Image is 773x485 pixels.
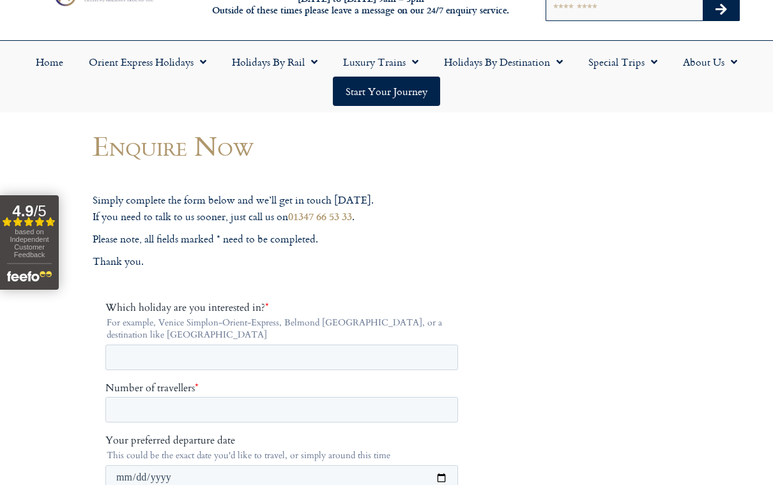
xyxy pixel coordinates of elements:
a: 01347 66 53 33 [288,209,352,223]
h1: Enquire Now [93,131,476,161]
p: Thank you. [93,253,476,270]
a: Holidays by Destination [431,47,576,77]
a: Luxury Trains [330,47,431,77]
span: By email [17,464,55,478]
a: Home [23,47,76,77]
p: Please note, all fields marked * need to be completed. [93,231,476,248]
p: Simply complete the form below and we’ll get in touch [DATE]. If you need to talk to us sooner, j... [93,192,476,225]
a: Start your Journey [333,77,440,106]
nav: Menu [6,47,767,106]
a: About Us [670,47,750,77]
a: Holidays by Rail [219,47,330,77]
a: Special Trips [576,47,670,77]
input: By email [3,464,13,474]
span: Your last name [179,285,244,299]
a: Orient Express Holidays [76,47,219,77]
